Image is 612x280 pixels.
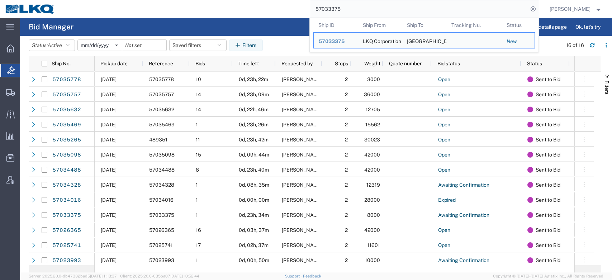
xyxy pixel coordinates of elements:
[196,137,200,143] span: 11
[149,257,174,263] span: 57023993
[101,182,117,188] span: 10/07/2025
[52,61,71,66] span: Ship No.
[550,5,590,13] span: Matt Harvey
[52,89,81,101] a: 57035757
[29,18,73,36] h4: Bid Manager
[282,257,323,263] span: Reese Corley
[282,197,323,203] span: Paul Sweder
[5,4,55,14] img: logo
[239,212,269,218] span: 0d, 23h, 34m
[101,152,117,158] span: 10/07/2025
[566,42,584,49] div: 16 of 16
[239,92,269,97] span: 0d, 23h, 09m
[239,107,269,112] span: 0d, 22h, 46m
[536,177,560,192] span: Sent to Bid
[536,162,560,177] span: Sent to Bid
[229,39,263,51] button: Filters
[100,61,128,66] span: Pickup date
[196,107,201,112] span: 14
[196,182,198,188] span: 1
[438,74,451,85] a: Open
[493,273,603,279] span: Copyright © [DATE]-[DATE] Agistix Inc., All Rights Reserved
[407,33,441,48] div: 3063 Grand Prairie
[536,72,560,87] span: Sent to Bid
[502,18,535,32] th: Status
[238,61,259,66] span: Time left
[282,182,323,188] span: Vance Prince
[239,182,269,188] span: 0d, 08h, 35m
[169,39,227,51] button: Saved filters
[149,122,175,127] span: 57035469
[345,152,348,158] span: 2
[328,61,348,66] span: Stops
[303,274,321,278] a: Feedback
[196,76,201,82] span: 10
[313,18,539,52] table: Search Results
[362,33,397,48] div: LKQ Corporation
[438,240,451,251] a: Open
[345,257,348,263] span: 2
[52,210,81,221] a: 57033375
[196,122,198,127] span: 1
[196,212,198,218] span: 1
[345,212,348,218] span: 2
[367,242,380,248] span: 11601
[149,152,175,158] span: 57035098
[446,18,502,32] th: Tracking Nu.
[122,40,166,51] input: Not set
[101,92,117,97] span: 10/16/2025
[437,61,460,66] span: Bid status
[569,21,607,33] button: Ok, let's try
[364,137,380,143] span: 30023
[196,197,198,203] span: 1
[313,18,358,32] th: Ship ID
[78,40,122,51] input: Not set
[402,18,446,32] th: Ship To
[196,92,201,97] span: 14
[282,242,323,248] span: Mark Tabor
[101,212,117,218] span: 10/09/2025
[364,92,380,97] span: 36000
[52,179,81,191] a: 57034328
[90,274,117,278] span: [DATE] 11:13:37
[101,167,117,173] span: 10/13/2025
[364,197,380,203] span: 28000
[282,167,323,173] span: Edward Sobolewski
[536,102,560,117] span: Sent to Bid
[170,274,199,278] span: [DATE] 10:52:44
[239,137,269,143] span: 0d, 23h, 42m
[149,61,173,66] span: Reference
[149,76,174,82] span: 57035778
[149,167,175,173] span: 57034488
[536,192,560,207] span: Sent to Bid
[438,225,451,236] a: Open
[357,18,402,32] th: Ship From
[52,255,81,266] a: 57023993
[52,104,81,116] a: 57035632
[438,195,456,206] a: Expired
[604,80,610,94] span: Filters
[239,167,269,173] span: 0d, 23h, 40m
[536,207,560,223] span: Sent to Bid
[527,61,542,66] span: Status
[29,39,75,51] button: Status:Active
[149,137,167,143] span: 489351
[239,197,269,203] span: 0d, 00h, 00m
[365,122,380,127] span: 15562
[196,152,201,158] span: 15
[52,195,81,206] a: 57034016
[52,74,81,85] a: 57035778
[149,107,174,112] span: 57035632
[52,240,81,251] a: 57025741
[310,0,528,18] input: Search for shipment number, reference number
[366,182,380,188] span: 12319
[319,38,353,45] div: 57033375
[438,179,490,191] a: Awaiting Confirmation
[282,107,323,112] span: NICHOLAS LOPEZ
[345,92,348,97] span: 2
[282,152,323,158] span: MARCELA CUAPIO FLORES
[345,182,348,188] span: 2
[319,38,345,44] span: 57033375
[357,61,380,66] span: Weight
[364,167,380,173] span: 42000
